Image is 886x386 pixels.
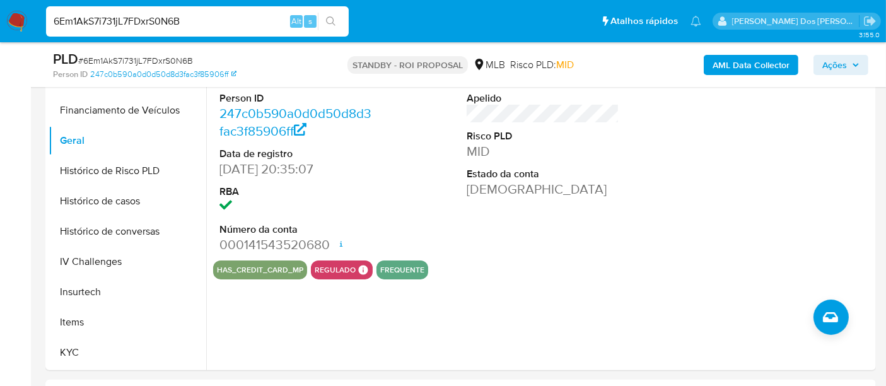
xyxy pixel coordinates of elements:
[49,126,206,156] button: Geral
[49,277,206,307] button: Insurtech
[732,15,860,27] p: renato.lopes@mercadopago.com.br
[219,236,372,254] dd: 000141543520680
[318,13,344,30] button: search-icon
[53,49,78,69] b: PLD
[219,185,372,199] dt: RBA
[219,104,371,140] a: 247c0b590a0d0d50d8d3fac3f85906ff
[863,15,877,28] a: Sair
[467,143,619,160] dd: MID
[691,16,701,26] a: Notificações
[467,167,619,181] dt: Estado da conta
[49,186,206,216] button: Histórico de casos
[315,267,356,272] button: regulado
[822,55,847,75] span: Ações
[473,58,505,72] div: MLB
[49,307,206,337] button: Items
[291,15,301,27] span: Alt
[467,91,619,105] dt: Apelido
[347,56,468,74] p: STANDBY - ROI PROPOSAL
[217,267,303,272] button: has_credit_card_mp
[49,95,206,126] button: Financiamento de Veículos
[49,247,206,277] button: IV Challenges
[859,30,880,40] span: 3.155.0
[467,129,619,143] dt: Risco PLD
[219,91,372,105] dt: Person ID
[219,160,372,178] dd: [DATE] 20:35:07
[704,55,798,75] button: AML Data Collector
[308,15,312,27] span: s
[510,58,574,72] span: Risco PLD:
[713,55,790,75] b: AML Data Collector
[380,267,424,272] button: frequente
[49,156,206,186] button: Histórico de Risco PLD
[90,69,236,80] a: 247c0b590a0d0d50d8d3fac3f85906ff
[49,216,206,247] button: Histórico de conversas
[219,223,372,237] dt: Número da conta
[78,54,193,67] span: # 6Em1AkS7i731jL7FDxrS0N6B
[49,337,206,368] button: KYC
[53,69,88,80] b: Person ID
[813,55,868,75] button: Ações
[610,15,678,28] span: Atalhos rápidos
[467,180,619,198] dd: [DEMOGRAPHIC_DATA]
[556,57,574,72] span: MID
[46,13,349,30] input: Pesquise usuários ou casos...
[219,147,372,161] dt: Data de registro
